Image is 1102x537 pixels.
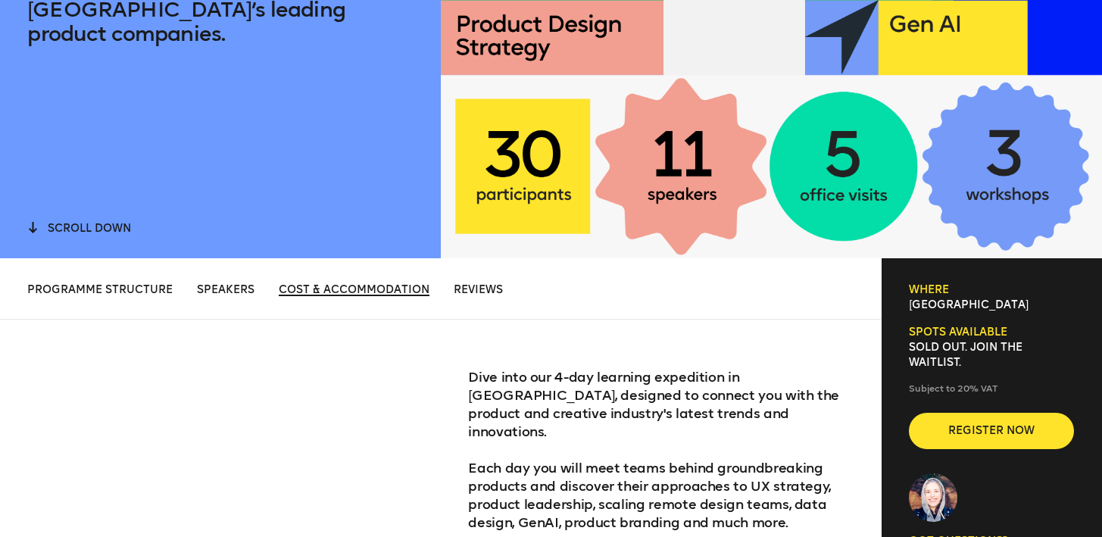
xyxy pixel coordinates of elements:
span: scroll down [48,222,131,235]
p: Subject to 20% VAT [909,382,1074,395]
span: Reviews [454,283,503,296]
span: Programme structure [27,283,173,296]
span: Register now [933,423,1050,439]
p: [GEOGRAPHIC_DATA] [909,298,1074,313]
span: Cost & Accommodation [279,283,429,296]
h6: Where [909,283,1074,298]
h6: Spots available [909,325,1074,340]
span: Speakers [197,283,254,296]
button: scroll down [27,220,131,236]
button: Register now [909,413,1074,449]
p: SOLD OUT. Join the waitlist. [909,340,1074,370]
